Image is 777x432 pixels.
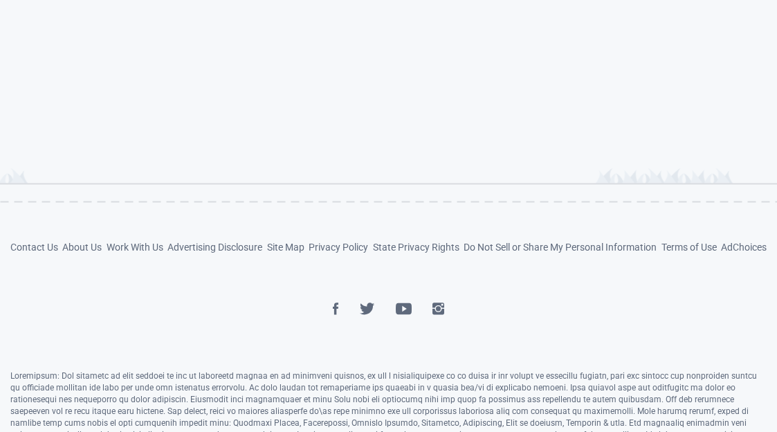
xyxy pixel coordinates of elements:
[333,303,339,315] img: Facebook
[360,303,375,315] img: Twitter
[167,242,262,253] a: Advertising Disclosure
[721,242,767,253] a: AdChoices
[10,242,58,253] a: Contact Us
[432,303,444,315] img: Instagram
[107,242,163,253] a: Work With Us
[267,242,304,253] a: Site Map
[62,242,102,253] a: About Us
[309,242,368,253] a: Privacy Policy
[464,242,657,253] a: Do Not Sell or Share My Personal Information
[396,303,411,315] img: YouTube
[373,242,459,253] a: State Privacy Rights
[661,242,717,253] a: Terms of Use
